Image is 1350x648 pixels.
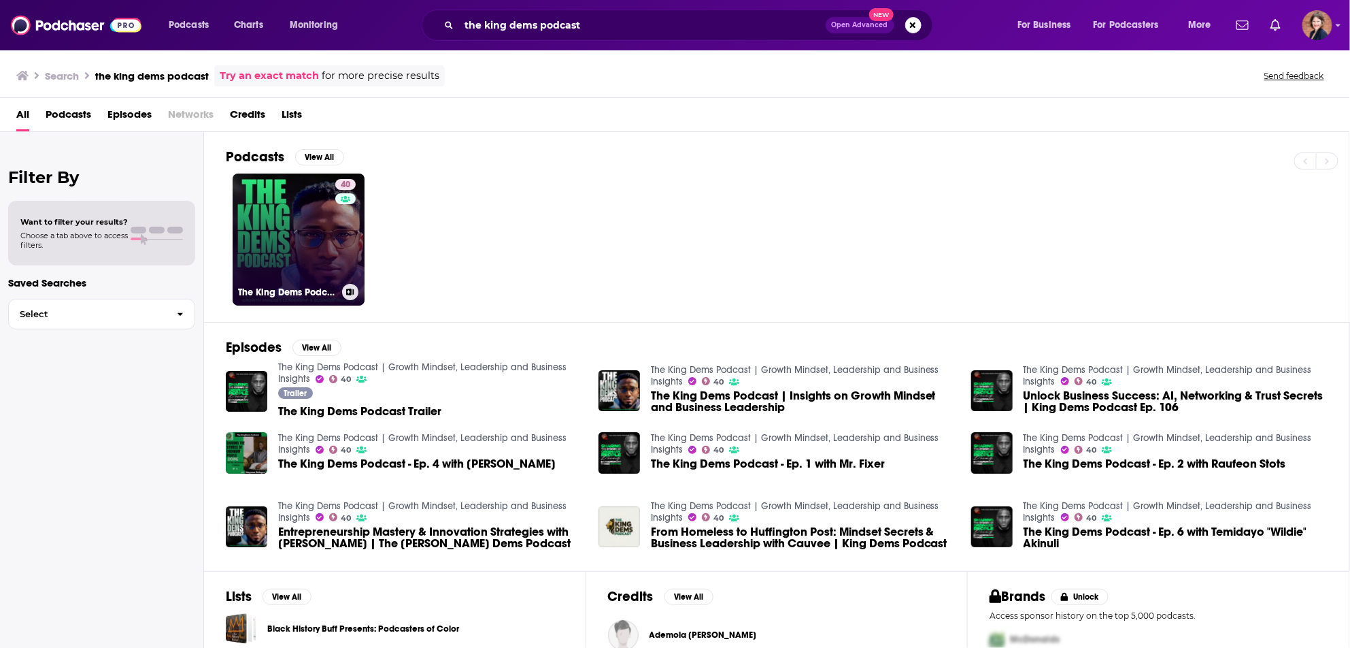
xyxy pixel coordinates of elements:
[169,16,209,35] span: Podcasts
[278,526,582,549] a: Entrepreneurship Mastery & Innovation Strategies with Michael A. Foreman | The King Dems Podcast
[1265,14,1286,37] a: Show notifications dropdown
[1075,377,1097,385] a: 40
[459,14,826,36] input: Search podcasts, credits, & more...
[329,513,352,521] a: 40
[1017,16,1071,35] span: For Business
[1024,364,1312,387] a: The King Dems Podcast | Growth Mindset, Leadership and Business Insights
[713,379,724,385] span: 40
[226,506,267,548] img: Entrepreneurship Mastery & Innovation Strategies with Michael A. Foreman | The King Dems Podcast
[282,103,302,131] a: Lists
[159,14,226,36] button: open menu
[651,526,955,549] a: From Homeless to Huffington Post: Mindset Secrets & Business Leadership with Cauvee | King Dems P...
[11,12,141,38] img: Podchaser - Follow, Share and Rate Podcasts
[435,10,946,41] div: Search podcasts, credits, & more...
[226,432,267,474] a: The King Dems Podcast - Ep. 4 with Mayowa Balogun
[971,432,1013,474] img: The King Dems Podcast - Ep. 2 with Raufeon Stots
[1302,10,1332,40] span: Logged in as alafair66639
[16,103,29,131] a: All
[1179,14,1228,36] button: open menu
[1302,10,1332,40] button: Show profile menu
[702,446,724,454] a: 40
[826,17,894,33] button: Open AdvancedNew
[598,370,640,412] img: The King Dems Podcast | Insights on Growth Mindset and Business Leadership
[1302,10,1332,40] img: User Profile
[1024,458,1286,470] a: The King Dems Podcast - Ep. 2 with Raufeon Stots
[651,458,885,470] a: The King Dems Podcast - Ep. 1 with Mr. Fixer
[295,149,344,165] button: View All
[8,299,195,329] button: Select
[1094,16,1159,35] span: For Podcasters
[1051,589,1109,605] button: Unlock
[1188,16,1211,35] span: More
[329,446,352,454] a: 40
[971,370,1013,412] a: Unlock Business Success: AI, Networking & Trust Secrets | King Dems Podcast Ep. 106
[990,611,1328,621] p: Access sponsor history on the top 5,000 podcasts.
[1260,70,1328,82] button: Send feedback
[649,630,757,641] a: Ademola Isimeme Odewade
[9,310,166,319] span: Select
[598,432,640,474] img: The King Dems Podcast - Ep. 1 with Mr. Fixer
[267,621,459,636] a: Black History Buff Presents: Podcasters of Color
[278,458,556,470] span: The King Dems Podcast - Ep. 4 with [PERSON_NAME]
[263,589,311,605] button: View All
[1024,432,1312,455] a: The King Dems Podcast | Growth Mindset, Leadership and Business Insights
[20,217,128,227] span: Want to filter your results?
[1075,446,1097,454] a: 40
[292,340,341,356] button: View All
[1086,379,1096,385] span: 40
[649,630,757,641] span: Ademola [PERSON_NAME]
[713,515,724,521] span: 40
[1024,500,1312,523] a: The King Dems Podcast | Growth Mindset, Leadership and Business Insights
[651,500,939,523] a: The King Dems Podcast | Growth Mindset, Leadership and Business Insights
[226,148,344,165] a: PodcastsView All
[290,16,338,35] span: Monitoring
[238,287,337,298] h3: The King Dems Podcast | Growth Mindset, Leadership and Business Insights
[1085,14,1179,36] button: open menu
[226,339,341,356] a: EpisodesView All
[971,506,1013,548] img: The King Dems Podcast - Ep. 6 with Temidayo "Wildie" Akinuli
[278,458,556,470] a: The King Dems Podcast - Ep. 4 with Mayowa Balogun
[598,506,640,548] a: From Homeless to Huffington Post: Mindset Secrets & Business Leadership with Cauvee | King Dems P...
[278,361,567,385] a: The King Dems Podcast | Growth Mindset, Leadership and Business Insights
[226,613,256,644] a: Black History Buff Presents: Podcasters of Color
[278,526,582,549] span: Entrepreneurship Mastery & Innovation Strategies with [PERSON_NAME] | The [PERSON_NAME] Dems Podcast
[335,179,356,190] a: 40
[230,103,265,131] a: Credits
[107,103,152,131] a: Episodes
[702,513,724,521] a: 40
[226,371,267,412] img: The King Dems Podcast Trailer
[341,447,351,453] span: 40
[664,589,713,605] button: View All
[651,432,939,455] a: The King Dems Podcast | Growth Mindset, Leadership and Business Insights
[1024,526,1328,549] span: The King Dems Podcast - Ep. 6 with Temidayo "Wildie" Akinuli
[1086,447,1096,453] span: 40
[651,390,955,413] a: The King Dems Podcast | Insights on Growth Mindset and Business Leadership
[45,69,79,82] h3: Search
[832,22,888,29] span: Open Advanced
[608,588,713,605] a: CreditsView All
[220,68,319,84] a: Try an exact match
[1024,390,1328,413] a: Unlock Business Success: AI, Networking & Trust Secrets | King Dems Podcast Ep. 106
[280,14,356,36] button: open menu
[702,377,724,385] a: 40
[46,103,91,131] a: Podcasts
[608,588,654,605] h2: Credits
[278,406,441,417] a: The King Dems Podcast Trailer
[322,68,439,84] span: for more precise results
[869,8,894,21] span: New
